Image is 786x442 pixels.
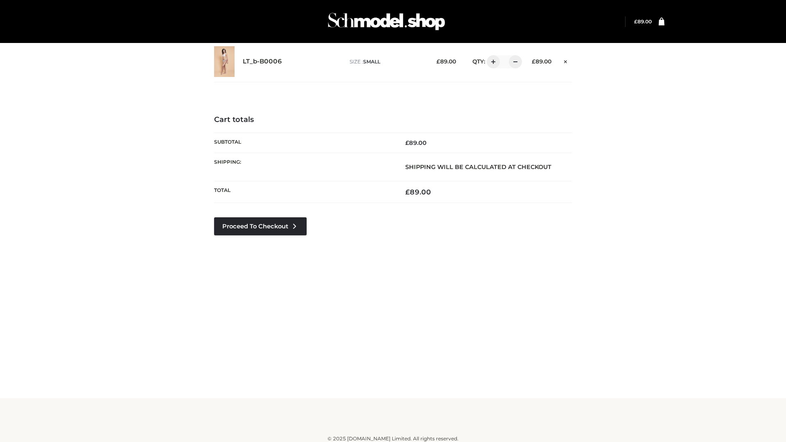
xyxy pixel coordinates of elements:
[325,5,448,38] img: Schmodel Admin 964
[405,163,551,171] strong: Shipping will be calculated at checkout
[532,58,535,65] span: £
[634,18,652,25] bdi: 89.00
[350,58,424,65] p: size :
[405,139,427,147] bdi: 89.00
[214,153,393,181] th: Shipping:
[214,217,307,235] a: Proceed to Checkout
[532,58,551,65] bdi: 89.00
[634,18,637,25] span: £
[560,55,572,66] a: Remove this item
[634,18,652,25] a: £89.00
[405,188,410,196] span: £
[405,139,409,147] span: £
[436,58,456,65] bdi: 89.00
[436,58,440,65] span: £
[464,55,519,68] div: QTY:
[243,58,282,65] a: LT_b-B0006
[214,133,393,153] th: Subtotal
[214,46,235,77] img: LT_b-B0006 - SMALL
[363,59,380,65] span: SMALL
[214,181,393,203] th: Total
[214,115,572,124] h4: Cart totals
[405,188,431,196] bdi: 89.00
